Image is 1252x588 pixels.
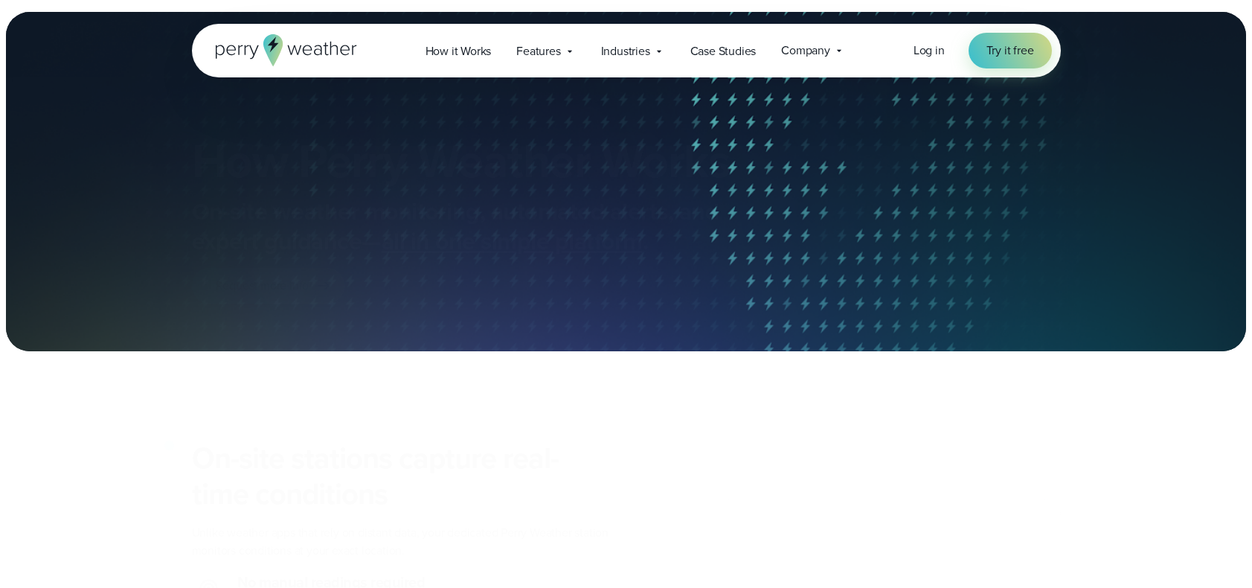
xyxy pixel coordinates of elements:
a: Try it free [969,33,1052,68]
span: Try it free [986,42,1034,60]
span: Features [516,42,560,60]
a: Log in [914,42,945,60]
span: Industries [601,42,650,60]
span: Case Studies [690,42,757,60]
a: How it Works [413,36,504,66]
span: Company [781,42,830,60]
a: Case Studies [678,36,769,66]
span: How it Works [426,42,492,60]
